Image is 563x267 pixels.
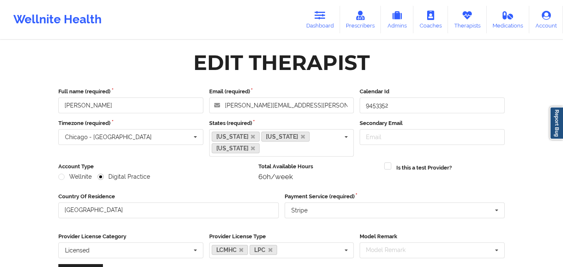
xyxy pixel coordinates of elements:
label: Payment Service (required) [285,192,505,201]
div: Licensed [65,247,90,253]
label: Provider License Type [209,232,354,241]
label: Account Type [58,162,253,171]
a: Dashboard [300,6,340,33]
input: Email address [209,97,354,113]
a: LPC [250,245,277,255]
label: Full name (required) [58,87,203,96]
label: Calendar Id [360,87,505,96]
label: Is this a test Provider? [396,164,452,172]
div: 60h/week [258,172,379,181]
label: Model Remark [360,232,505,241]
label: Wellnite [58,173,92,180]
input: Calendar Id [360,97,505,113]
a: Account [529,6,563,33]
label: Secondary Email [360,119,505,127]
input: Email [360,129,505,145]
label: States (required) [209,119,354,127]
div: Stripe [291,207,308,213]
a: Medications [487,6,530,33]
a: Prescribers [340,6,381,33]
a: [US_STATE] [261,132,310,142]
a: Admins [381,6,413,33]
label: Total Available Hours [258,162,379,171]
a: Coaches [413,6,448,33]
label: Timezone (required) [58,119,203,127]
a: [US_STATE] [212,132,260,142]
input: Full name [58,97,203,113]
a: Report Bug [550,107,563,140]
div: Chicago - [GEOGRAPHIC_DATA] [65,134,152,140]
label: Email (required) [209,87,354,96]
label: Provider License Category [58,232,203,241]
div: Edit Therapist [193,50,370,76]
div: Model Remark [364,245,418,255]
label: Country Of Residence [58,192,279,201]
a: Therapists [448,6,487,33]
label: Digital Practice [98,173,150,180]
a: [US_STATE] [212,143,260,153]
a: LCMHC [212,245,248,255]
